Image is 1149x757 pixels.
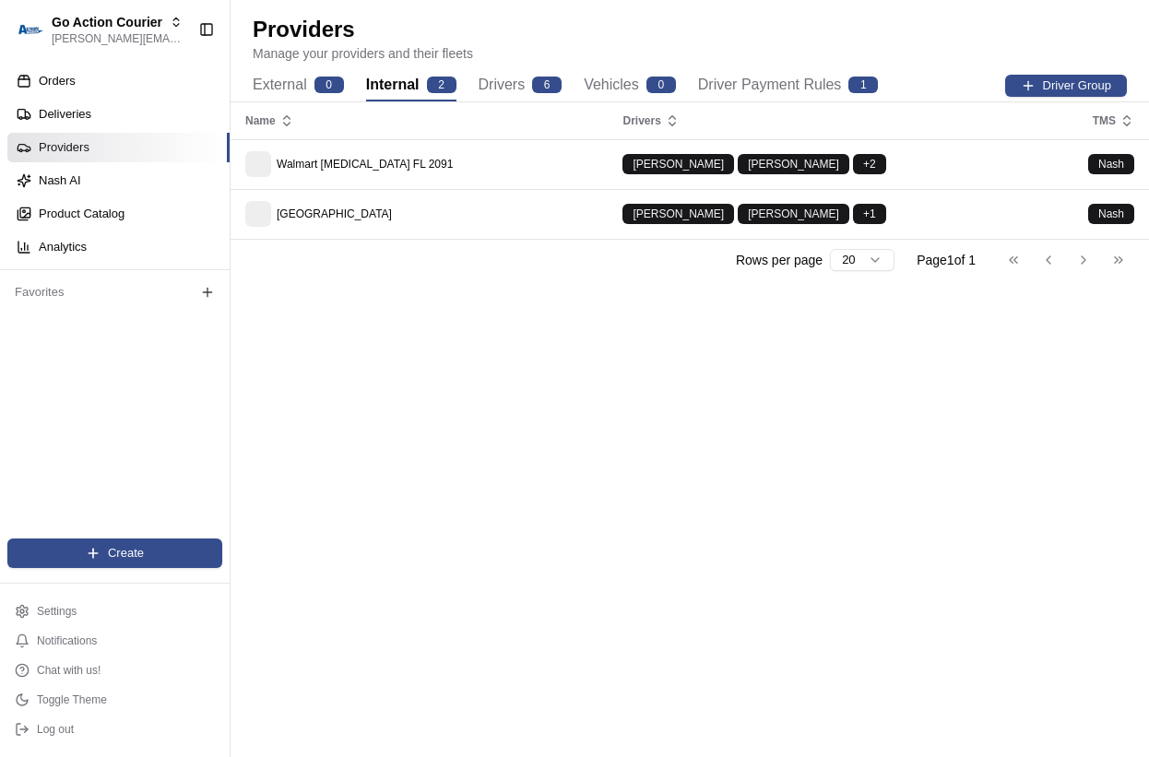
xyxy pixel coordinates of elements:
[18,240,124,254] div: Past conversations
[39,139,89,156] span: Providers
[18,74,336,103] p: Welcome 👋
[184,457,223,471] span: Pylon
[37,692,107,707] span: Toggle Theme
[174,412,296,431] span: API Documentation
[130,456,223,471] a: Powered byPylon
[1088,204,1134,224] div: Nash
[253,44,1127,63] p: Manage your providers and their fleets
[52,13,162,31] button: Go Action Courier
[427,77,456,93] div: 2
[156,414,171,429] div: 💻
[39,106,91,123] span: Deliveries
[286,236,336,258] button: See all
[1005,75,1127,97] button: Driver Group
[736,251,823,269] p: Rows per page
[584,70,676,101] button: Vehicles
[314,182,336,204] button: Start new chat
[253,70,344,101] button: External
[7,199,230,229] a: Product Catalog
[37,412,141,431] span: Knowledge Base
[633,207,724,221] span: [PERSON_NAME]
[48,119,304,138] input: Clear
[532,77,562,93] div: 6
[18,18,55,55] img: Nash
[83,176,302,195] div: Start new chat
[698,70,879,101] button: Driver Payment Rules
[7,716,222,742] button: Log out
[253,15,1127,44] h1: Providers
[848,77,878,93] div: 1
[245,201,593,227] p: [GEOGRAPHIC_DATA]
[7,100,230,129] a: Deliveries
[39,172,81,189] span: Nash AI
[853,204,886,224] div: + 1
[39,176,72,209] img: 4988371391238_9404d814bf3eb2409008_72.png
[7,538,222,568] button: Create
[622,113,1059,128] div: Drivers
[39,239,87,255] span: Analytics
[39,206,124,222] span: Product Catalog
[153,336,160,350] span: •
[37,722,74,737] span: Log out
[153,286,160,301] span: •
[245,151,593,177] p: Walmart [MEDICAL_DATA] FL 2091
[37,663,101,678] span: Chat with us!
[1088,113,1134,128] div: TMS
[37,604,77,619] span: Settings
[7,232,230,262] a: Analytics
[7,687,222,713] button: Toggle Theme
[18,268,48,298] img: Mariam Aslam
[37,287,52,302] img: 1736555255976-a54dd68f-1ca7-489b-9aae-adbdc363a1c4
[853,154,886,174] div: + 2
[11,405,148,438] a: 📗Knowledge Base
[57,286,149,301] span: [PERSON_NAME]
[366,70,456,101] button: Internal
[7,628,222,654] button: Notifications
[748,157,839,172] span: [PERSON_NAME]
[163,336,201,350] span: [DATE]
[646,77,676,93] div: 0
[57,336,149,350] span: [PERSON_NAME]
[163,286,201,301] span: [DATE]
[7,657,222,683] button: Chat with us!
[748,207,839,221] span: [PERSON_NAME]
[52,31,184,46] button: [PERSON_NAME][EMAIL_ADDRESS][DOMAIN_NAME]
[479,70,563,101] button: Drivers
[18,318,48,348] img: Lucas Ferreira
[18,176,52,209] img: 1736555255976-a54dd68f-1ca7-489b-9aae-adbdc363a1c4
[917,251,976,269] div: Page 1 of 1
[108,545,144,562] span: Create
[18,414,33,429] div: 📗
[148,405,303,438] a: 💻API Documentation
[7,133,230,162] a: Providers
[39,73,76,89] span: Orders
[15,24,44,34] img: Go Action Courier
[314,77,344,93] div: 0
[83,195,254,209] div: We're available if you need us!
[7,278,222,307] div: Favorites
[37,633,97,648] span: Notifications
[7,166,230,195] a: Nash AI
[7,598,222,624] button: Settings
[1088,154,1134,174] div: Nash
[7,66,230,96] a: Orders
[633,157,724,172] span: [PERSON_NAME]
[245,113,593,128] div: Name
[7,7,191,52] button: Go Action CourierGo Action Courier[PERSON_NAME][EMAIL_ADDRESS][DOMAIN_NAME]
